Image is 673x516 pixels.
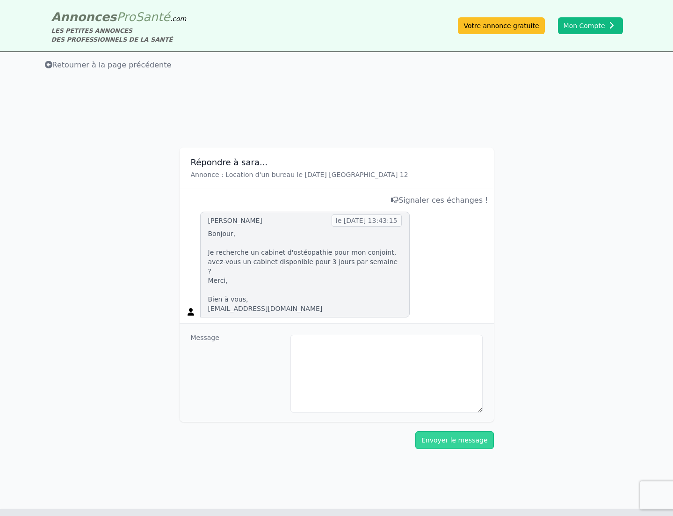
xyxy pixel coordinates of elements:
[191,333,283,413] dt: Message
[45,60,172,69] span: Retourner à la page précédente
[332,214,402,227] span: le [DATE] 13:43:15
[415,431,494,449] button: Envoyer le message
[558,17,623,34] button: Mon Compte
[51,10,117,24] span: Annonces
[208,229,402,313] p: Bonjour, Je recherche un cabinet d'ostéopathie pour mon conjoint, avez-vous un cabinet disponible...
[170,15,186,22] span: .com
[136,10,170,24] span: Santé
[185,195,488,206] div: Signaler ces échanges !
[51,26,187,44] div: LES PETITES ANNONCES DES PROFESSIONNELS DE LA SANTÉ
[116,10,136,24] span: Pro
[458,17,544,34] a: Votre annonce gratuite
[191,157,483,168] h3: Répondre à sara...
[191,170,483,179] p: Annonce : Location d'un bureau le [DATE] [GEOGRAPHIC_DATA] 12
[45,61,52,68] i: Retourner à la liste
[208,216,262,225] div: [PERSON_NAME]
[51,10,187,24] a: AnnoncesProSanté.com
